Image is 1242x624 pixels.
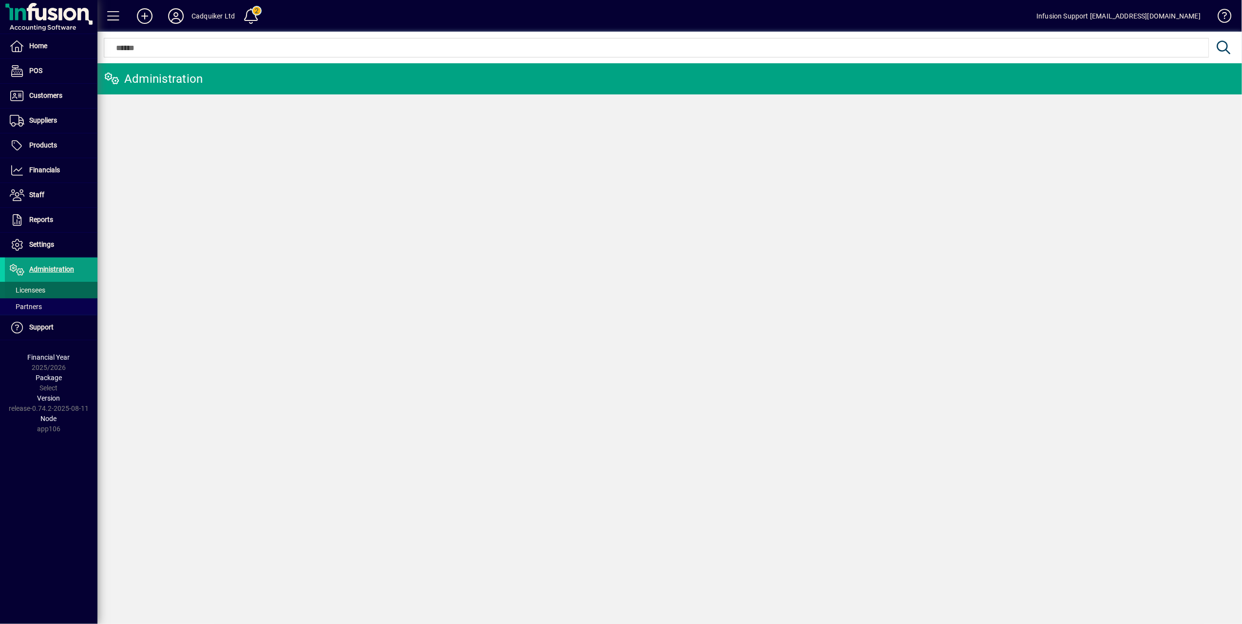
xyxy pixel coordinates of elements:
[5,183,97,207] a: Staff
[10,286,45,294] span: Licensees
[5,315,97,340] a: Support
[29,265,74,273] span: Administration
[5,158,97,183] a: Financials
[29,166,60,174] span: Financials
[29,42,47,50] span: Home
[41,415,57,422] span: Node
[29,92,62,99] span: Customers
[5,298,97,315] a: Partners
[10,303,42,311] span: Partners
[29,116,57,124] span: Suppliers
[5,133,97,158] a: Products
[29,191,44,199] span: Staff
[29,67,42,74] span: POS
[38,394,60,402] span: Version
[1036,8,1201,24] div: Infusion Support [EMAIL_ADDRESS][DOMAIN_NAME]
[5,109,97,133] a: Suppliers
[36,374,62,382] span: Package
[28,353,70,361] span: Financial Year
[191,8,235,24] div: Cadquiker Ltd
[160,7,191,25] button: Profile
[5,282,97,298] a: Licensees
[5,233,97,257] a: Settings
[1210,2,1230,34] a: Knowledge Base
[129,7,160,25] button: Add
[29,216,53,223] span: Reports
[5,84,97,108] a: Customers
[5,34,97,58] a: Home
[105,71,203,87] div: Administration
[5,59,97,83] a: POS
[29,323,54,331] span: Support
[29,240,54,248] span: Settings
[5,208,97,232] a: Reports
[29,141,57,149] span: Products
